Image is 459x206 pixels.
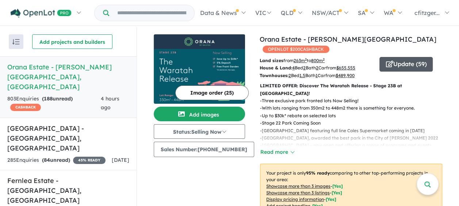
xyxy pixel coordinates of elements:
[311,58,325,63] u: 800 m
[303,65,306,70] u: 2
[315,73,318,78] u: 1
[266,197,324,202] u: Display pricing information
[294,58,307,63] u: 263 m
[326,197,336,202] span: [ Yes ]
[292,65,295,70] u: 4
[7,176,129,205] h5: Fernlea Estate - [GEOGRAPHIC_DATA] , [GEOGRAPHIC_DATA]
[260,35,436,43] a: Orana Estate - [PERSON_NAME][GEOGRAPHIC_DATA]
[260,104,448,112] p: - With lots ranging from 350m2 to 448m2 there is something for everyone.
[263,46,329,53] span: OPENLOT $ 200 CASHBACK
[260,148,294,156] button: Read more
[316,65,318,70] u: 2
[260,134,448,142] p: - [GEOGRAPHIC_DATA], awarded the best park in the City of [PERSON_NAME] 2022
[7,123,129,153] h5: [GEOGRAPHIC_DATA] - [GEOGRAPHIC_DATA] , [GEOGRAPHIC_DATA]
[111,5,193,21] input: Try estate name, suburb, builder or developer
[32,34,112,49] button: Add projects and builders
[11,9,72,18] img: Openlot PRO Logo White
[260,72,374,79] p: Bed Bath Car from
[157,37,242,46] img: Orana Estate - Clyde North Logo
[42,157,70,163] strong: ( unread)
[154,49,245,104] img: Orana Estate - Clyde North
[299,73,305,78] u: 1.5
[306,170,330,176] b: 95 % ready
[260,64,374,72] p: Bed Bath Car from
[260,127,448,134] p: - [GEOGRAPHIC_DATA] featuring full line Coles Supermarket coming in [DATE]
[305,57,307,61] sup: 2
[307,58,325,63] span: to
[101,95,119,111] span: 4 hours ago
[175,85,249,100] button: Image order (25)
[73,157,106,164] span: 45 % READY
[7,95,101,112] div: 803 Enquir ies
[260,119,448,127] p: - Stage 22 Park Coming Soon
[260,142,448,149] p: - [GEOGRAPHIC_DATA] – now open and offering a range of programs and events
[332,183,343,189] span: [ Yes ]
[260,82,442,97] p: LIMITED OFFER: Discover The Waratah Release - Stage 23B at [GEOGRAPHIC_DATA]!
[260,112,448,119] p: - Up to $30k* rebate on selected lots
[260,65,292,70] b: House & Land:
[260,97,448,104] p: - Three exclusive park fronted lots Now Selling!
[44,95,53,102] span: 188
[323,57,325,61] sup: 2
[10,104,41,111] span: CASHBACK
[7,156,106,165] div: 285 Enquir ies
[112,157,129,163] span: [DATE]
[288,73,291,78] u: 2
[336,65,355,70] u: $ 655,555
[12,39,20,45] img: sort.svg
[336,73,355,78] u: $ 489,900
[44,157,50,163] span: 84
[154,107,245,121] button: Add images
[154,34,245,104] a: Orana Estate - Clyde North LogoOrana Estate - Clyde North
[379,57,433,72] button: Update (59)
[260,57,374,64] p: from
[266,190,330,195] u: Showcase more than 3 listings
[154,124,245,139] button: Status:Selling Now
[154,142,254,157] button: Sales Number:[PHONE_NUMBER]
[332,190,342,195] span: [ Yes ]
[42,95,73,102] strong: ( unread)
[260,58,283,63] b: Land sizes
[266,183,330,189] u: Showcase more than 3 images
[260,73,288,78] b: Townhouses:
[7,62,129,92] h5: Orana Estate - [PERSON_NAME][GEOGRAPHIC_DATA] , [GEOGRAPHIC_DATA]
[414,9,440,16] span: cfitzger...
